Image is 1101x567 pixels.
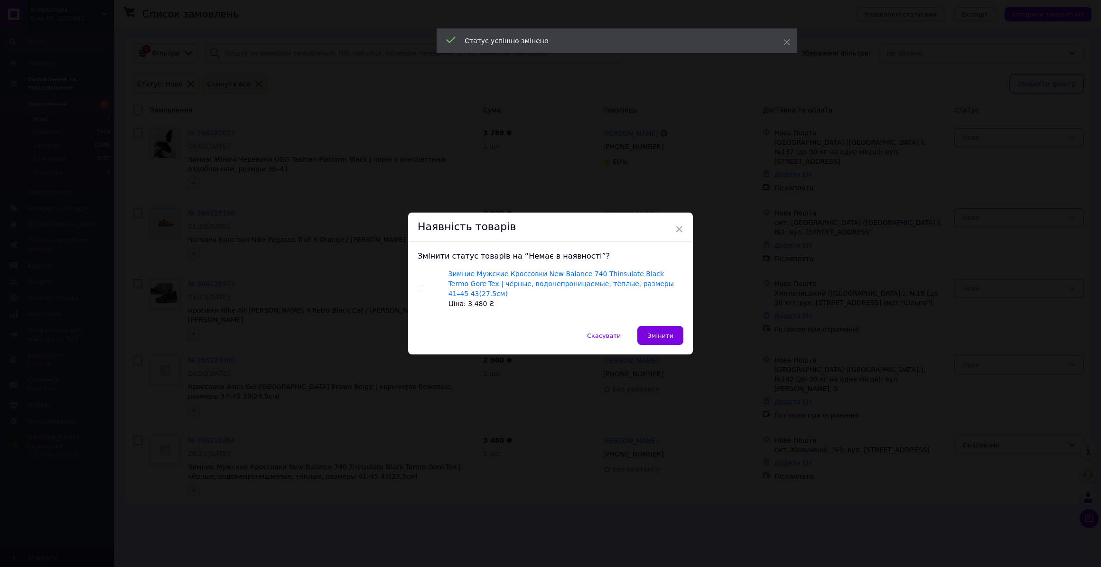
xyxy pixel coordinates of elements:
div: Змінити статус товарів на “Немає в наявності”? [418,251,683,261]
span: Скасувати [587,332,621,339]
span: × [675,221,683,237]
div: Статус успішно змінено [465,36,760,46]
button: Скасувати [577,326,631,345]
div: Ціна: 3 480 ₴ [448,299,683,309]
span: Змінити [647,332,673,339]
a: Зимние Мужские Кроссовки New Balance 740 Thinsulate Black Termo Gore-Tex | чёрные, водонепроницае... [448,270,674,297]
button: Змінити [637,326,683,345]
div: Наявність товарів [408,213,693,242]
